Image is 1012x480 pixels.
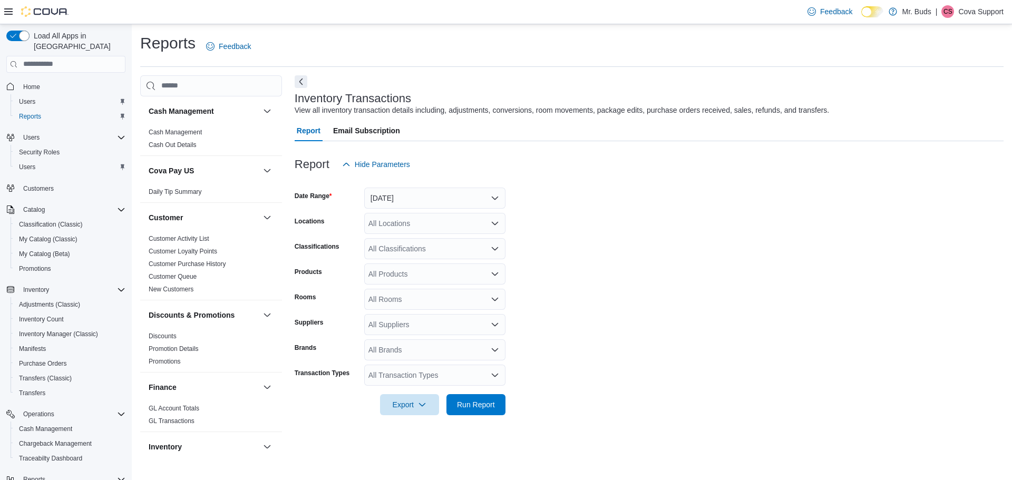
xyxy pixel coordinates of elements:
button: [DATE] [364,188,505,209]
button: Adjustments (Classic) [11,297,130,312]
label: Locations [295,217,325,226]
span: Email Subscription [333,120,400,141]
a: Adjustments (Classic) [15,298,84,311]
span: Adjustments (Classic) [15,298,125,311]
a: Transfers [15,387,50,399]
span: Dark Mode [861,17,862,18]
span: Security Roles [19,148,60,156]
span: Transfers [19,389,45,397]
span: Customers [23,184,54,193]
label: Brands [295,344,316,352]
a: Reports [15,110,45,123]
span: Inventory Count [19,315,64,324]
button: Inventory Manager (Classic) [11,327,130,341]
a: Chargeback Management [15,437,96,450]
span: Cash Management [19,425,72,433]
img: Cova [21,6,69,17]
div: Discounts & Promotions [140,330,282,372]
a: Customer Purchase History [149,260,226,268]
a: My Catalog (Classic) [15,233,82,246]
button: Inventory [149,442,259,452]
span: Promotions [15,262,125,275]
a: Customer Queue [149,273,197,280]
div: Cova Support [941,5,954,18]
p: | [936,5,938,18]
span: Purchase Orders [15,357,125,370]
a: Customer Loyalty Points [149,248,217,255]
button: Customer [149,212,259,223]
button: Transfers [11,386,130,400]
label: Suppliers [295,318,324,327]
span: Users [19,163,35,171]
span: GL Account Totals [149,404,199,413]
a: Classification (Classic) [15,218,87,231]
span: CS [943,5,952,18]
span: Transfers [15,387,125,399]
span: Reports [15,110,125,123]
a: Home [19,81,44,93]
span: Inventory [23,286,49,294]
a: Promotions [149,358,181,365]
a: Daily Tip Summary [149,188,202,195]
button: Open list of options [491,346,499,354]
span: Users [19,97,35,106]
a: Cash Out Details [149,141,197,149]
button: Cova Pay US [149,165,259,176]
button: Home [2,79,130,94]
span: Customers [19,182,125,195]
a: Customers [19,182,58,195]
span: Export [386,394,433,415]
button: Inventory [261,440,274,453]
a: New Customers [149,286,193,293]
span: Customer Queue [149,272,197,281]
label: Date Range [295,192,332,200]
h3: Cash Management [149,106,214,116]
span: Adjustments (Classic) [19,300,80,309]
span: Catalog [19,203,125,216]
button: Reports [11,109,130,124]
button: Customers [2,181,130,196]
span: Cash Management [149,128,202,136]
a: Feedback [202,36,255,57]
span: My Catalog (Beta) [15,248,125,260]
span: Cash Management [15,423,125,435]
button: Catalog [19,203,49,216]
button: Export [380,394,439,415]
button: Operations [2,407,130,422]
span: My Catalog (Classic) [15,233,125,246]
span: Traceabilty Dashboard [15,452,125,465]
button: Cash Management [11,422,130,436]
div: Cash Management [140,126,282,155]
button: Users [11,160,130,174]
h3: Cova Pay US [149,165,194,176]
button: Discounts & Promotions [149,310,259,320]
span: Discounts [149,332,177,340]
button: Open list of options [491,295,499,303]
span: My Catalog (Classic) [19,235,77,243]
button: Purchase Orders [11,356,130,371]
span: Users [19,131,125,144]
span: Users [15,95,125,108]
a: Transfers (Classic) [15,372,76,385]
input: Dark Mode [861,6,883,17]
button: My Catalog (Beta) [11,247,130,261]
span: Operations [23,410,54,418]
button: Open list of options [491,320,499,329]
a: Inventory Count [15,313,68,326]
a: Security Roles [15,146,64,159]
span: Traceabilty Dashboard [19,454,82,463]
span: Home [23,83,40,91]
button: Security Roles [11,145,130,160]
a: Cash Management [149,129,202,136]
button: Traceabilty Dashboard [11,451,130,466]
a: Promotion Details [149,345,199,352]
span: Purchase Orders [19,359,67,368]
a: Users [15,161,40,173]
span: Inventory Manager (Classic) [19,330,98,338]
a: Cash Management [15,423,76,435]
button: Users [11,94,130,109]
span: GL Transactions [149,417,194,425]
